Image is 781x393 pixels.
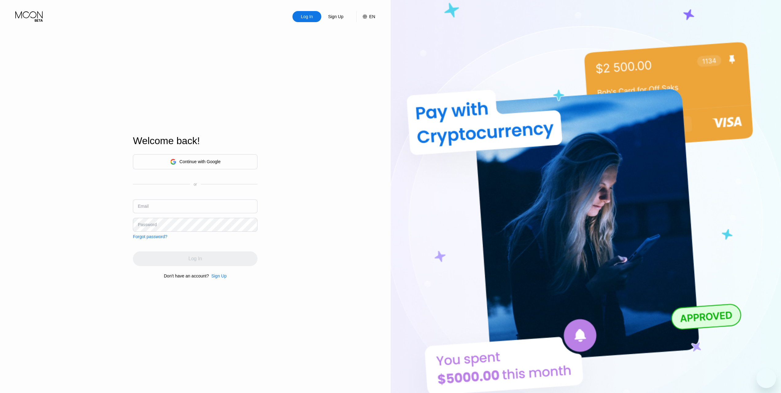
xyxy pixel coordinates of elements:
div: Log In [300,14,314,20]
div: Continue with Google [180,159,221,164]
div: Don't have an account? [164,273,209,278]
div: Password [138,222,157,227]
div: Sign Up [211,273,227,278]
div: Forgot password? [133,234,167,239]
div: Continue with Google [133,154,257,169]
div: EN [356,11,375,22]
div: Sign Up [209,273,227,278]
div: Welcome back! [133,135,257,147]
div: EN [369,14,375,19]
div: Email [138,204,149,209]
div: Log In [292,11,321,22]
div: or [194,182,197,187]
div: Sign Up [321,11,350,22]
iframe: Button to launch messaging window [756,368,776,388]
div: Sign Up [327,14,344,20]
